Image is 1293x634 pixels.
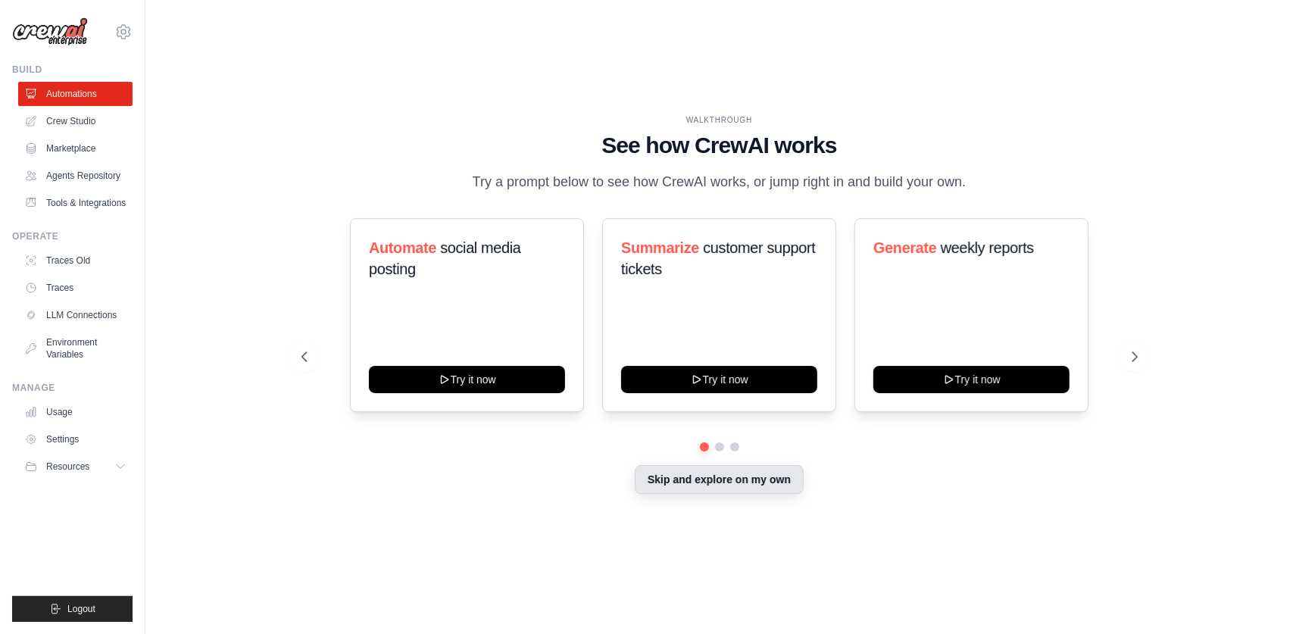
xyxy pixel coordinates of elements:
a: LLM Connections [18,303,133,327]
a: Marketplace [18,136,133,161]
a: Environment Variables [18,330,133,367]
p: Try a prompt below to see how CrewAI works, or jump right in and build your own. [465,171,974,193]
span: Automate [369,239,436,256]
button: Resources [18,454,133,479]
a: Tools & Integrations [18,191,133,215]
button: Logout [12,596,133,622]
a: Usage [18,400,133,424]
a: Traces Old [18,248,133,273]
button: Try it now [369,366,565,393]
a: Automations [18,82,133,106]
button: Skip and explore on my own [635,465,804,494]
a: Agents Repository [18,164,133,188]
button: Try it now [873,366,1070,393]
div: WALKTHROUGH [301,114,1138,126]
a: Settings [18,427,133,451]
span: Resources [46,461,89,473]
span: customer support tickets [621,239,815,277]
img: Logo [12,17,88,46]
span: Summarize [621,239,699,256]
a: Traces [18,276,133,300]
a: Crew Studio [18,109,133,133]
button: Try it now [621,366,817,393]
span: Generate [873,239,937,256]
div: Build [12,64,133,76]
h1: See how CrewAI works [301,132,1138,159]
span: social media posting [369,239,521,277]
div: Operate [12,230,133,242]
span: weekly reports [941,239,1034,256]
div: Manage [12,382,133,394]
span: Logout [67,603,95,615]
